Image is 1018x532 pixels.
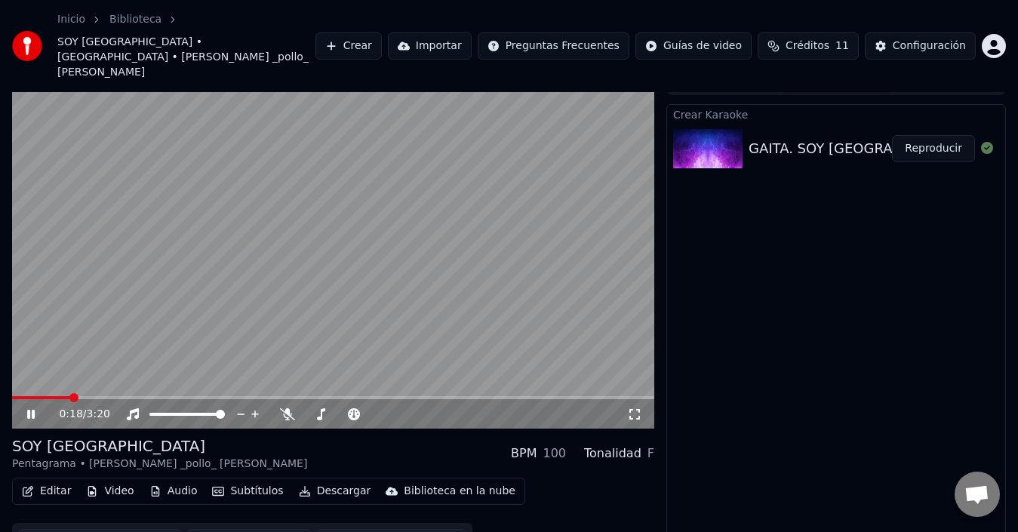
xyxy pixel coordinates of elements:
div: Chat abierto [955,472,1000,517]
button: Guías de video [635,32,752,60]
div: Configuración [893,38,966,54]
img: youka [12,31,42,61]
span: 0:18 [59,407,82,422]
button: Preguntas Frecuentes [478,32,629,60]
button: Descargar [293,481,377,502]
button: Configuración [865,32,976,60]
div: 100 [543,444,566,463]
div: Biblioteca en la nube [404,484,515,499]
div: Tonalidad [584,444,641,463]
div: BPM [511,444,537,463]
div: Pentagrama • [PERSON_NAME] _pollo_ [PERSON_NAME] [12,457,307,472]
nav: breadcrumb [57,12,315,80]
span: Créditos [786,38,829,54]
div: SOY [GEOGRAPHIC_DATA] [12,435,307,457]
a: Inicio [57,12,85,27]
button: Crear [315,32,382,60]
div: F [647,444,654,463]
button: Reproducir [892,135,975,162]
button: Editar [16,481,77,502]
button: Audio [143,481,204,502]
div: Crear Karaoke [667,105,1005,123]
button: Créditos11 [758,32,859,60]
button: Importar [388,32,472,60]
span: 11 [835,38,849,54]
div: / [59,407,95,422]
button: Video [80,481,140,502]
a: Biblioteca [109,12,161,27]
button: Subtítulos [206,481,289,502]
span: 3:20 [87,407,110,422]
span: SOY [GEOGRAPHIC_DATA] • [GEOGRAPHIC_DATA] • [PERSON_NAME] _pollo_ [PERSON_NAME] [57,35,315,80]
